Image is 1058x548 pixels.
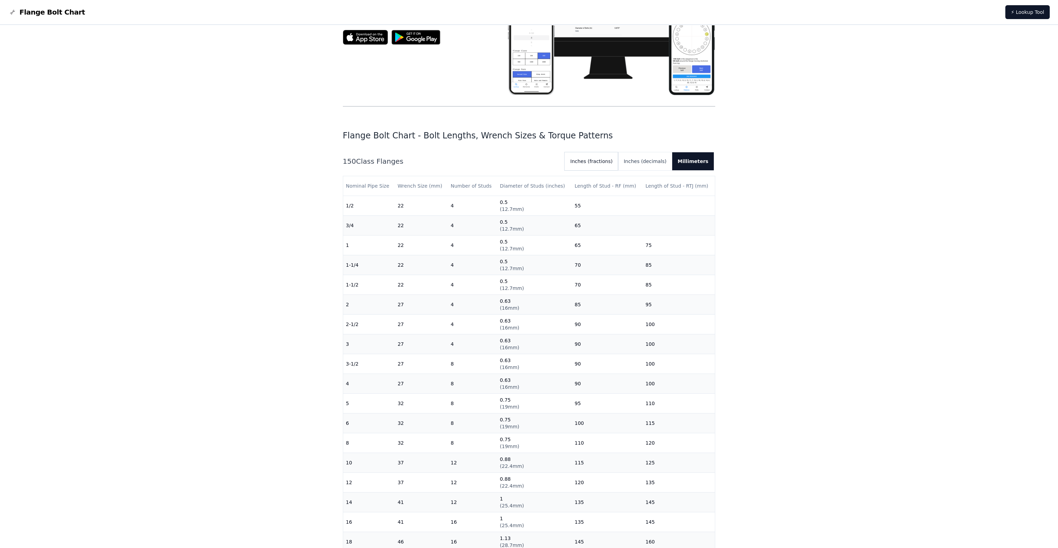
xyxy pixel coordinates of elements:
td: 32 [395,413,448,433]
td: 12 [343,473,395,493]
span: ( 16mm ) [500,384,519,390]
span: ( 22.4mm ) [500,463,524,469]
td: 8 [448,354,497,374]
td: 14 [343,493,395,512]
td: 85 [643,275,715,295]
td: 4 [448,255,497,275]
a: ⚡ Lookup Tool [1005,5,1050,19]
td: 0.5 [497,275,572,295]
td: 65 [572,216,643,236]
td: 55 [572,196,643,216]
img: App Store badge for the Flange Bolt Chart app [343,30,388,45]
span: ( 19mm ) [500,404,519,410]
td: 1-1/4 [343,255,395,275]
th: Diameter of Studs (inches) [497,176,572,196]
td: 1/2 [343,196,395,216]
td: 22 [395,216,448,236]
span: ( 22.4mm ) [500,483,524,489]
td: 120 [572,473,643,493]
td: 2 [343,295,395,315]
td: 4 [448,334,497,354]
td: 0.5 [497,196,572,216]
td: 85 [643,255,715,275]
td: 0.5 [497,255,572,275]
th: Nominal Pipe Size [343,176,395,196]
td: 85 [572,295,643,315]
td: 1 [343,236,395,255]
td: 135 [572,512,643,532]
td: 27 [395,354,448,374]
td: 4 [448,236,497,255]
td: 6 [343,413,395,433]
td: 1 [497,512,572,532]
span: ( 16mm ) [500,345,519,350]
td: 22 [395,236,448,255]
td: 145 [643,493,715,512]
td: 100 [643,334,715,354]
td: 70 [572,255,643,275]
td: 3 [343,334,395,354]
td: 4 [343,374,395,394]
td: 1-1/2 [343,275,395,295]
td: 22 [395,275,448,295]
td: 12 [448,473,497,493]
td: 0.5 [497,236,572,255]
span: ( 12.7mm ) [500,266,524,271]
th: Wrench Size (mm) [395,176,448,196]
td: 27 [395,374,448,394]
td: 16 [343,512,395,532]
td: 4 [448,216,497,236]
td: 4 [448,295,497,315]
td: 110 [572,433,643,453]
h1: Flange Bolt Chart - Bolt Lengths, Wrench Sizes & Torque Patterns [343,130,716,141]
td: 95 [643,295,715,315]
td: 100 [572,413,643,433]
td: 12 [448,453,497,473]
span: ( 16mm ) [500,365,519,370]
span: ( 12.7mm ) [500,206,524,212]
span: Flange Bolt Chart [19,7,85,17]
td: 120 [643,433,715,453]
span: ( 19mm ) [500,424,519,429]
th: Number of Studs [448,176,497,196]
td: 95 [572,394,643,413]
td: 110 [643,394,715,413]
td: 115 [643,413,715,433]
td: 0.63 [497,374,572,394]
td: 32 [395,394,448,413]
td: 75 [643,236,715,255]
td: 8 [448,433,497,453]
th: Length of Stud - RTJ (mm) [643,176,715,196]
td: 4 [448,275,497,295]
td: 0.75 [497,394,572,413]
td: 90 [572,354,643,374]
td: 27 [395,315,448,334]
td: 16 [448,512,497,532]
td: 125 [643,453,715,473]
td: 1 [497,493,572,512]
h2: 150 Class Flanges [343,156,559,166]
img: Flange Bolt Chart Logo [8,8,17,16]
img: Get it on Google Play [388,26,444,48]
td: 37 [395,473,448,493]
a: Flange Bolt Chart LogoFlange Bolt Chart [8,7,85,17]
td: 90 [572,334,643,354]
td: 0.88 [497,453,572,473]
span: ( 19mm ) [500,444,519,449]
button: Millimeters [672,152,714,170]
span: ( 25.4mm ) [500,523,524,528]
td: 8 [448,374,497,394]
td: 22 [395,255,448,275]
td: 27 [395,295,448,315]
td: 8 [343,433,395,453]
span: ( 12.7mm ) [500,226,524,232]
td: 100 [643,354,715,374]
td: 4 [448,196,497,216]
td: 70 [572,275,643,295]
td: 8 [448,413,497,433]
td: 32 [395,433,448,453]
td: 0.63 [497,315,572,334]
td: 100 [643,315,715,334]
td: 115 [572,453,643,473]
span: ( 12.7mm ) [500,246,524,251]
